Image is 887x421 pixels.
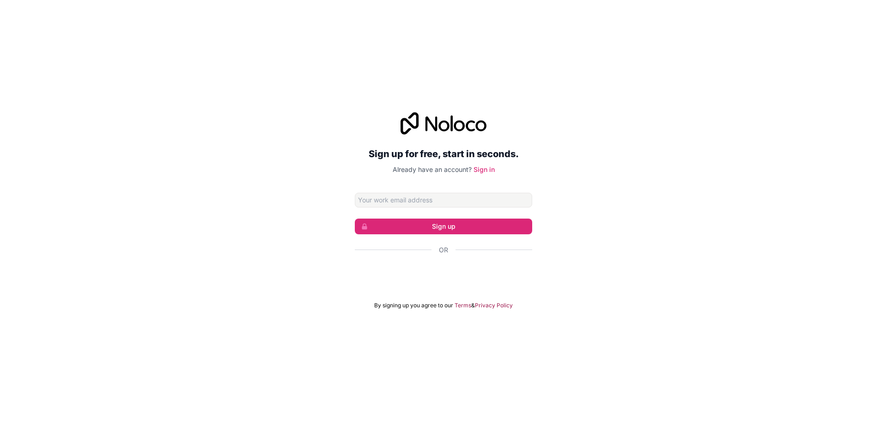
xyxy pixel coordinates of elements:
[471,302,475,309] span: &
[355,219,532,234] button: Sign up
[355,146,532,162] h2: Sign up for free, start in seconds.
[455,302,471,309] a: Terms
[374,302,453,309] span: By signing up you agree to our
[439,245,448,255] span: Or
[355,193,532,207] input: Email address
[474,165,495,173] a: Sign in
[350,265,537,285] iframe: Sign in with Google Button
[393,165,472,173] span: Already have an account?
[475,302,513,309] a: Privacy Policy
